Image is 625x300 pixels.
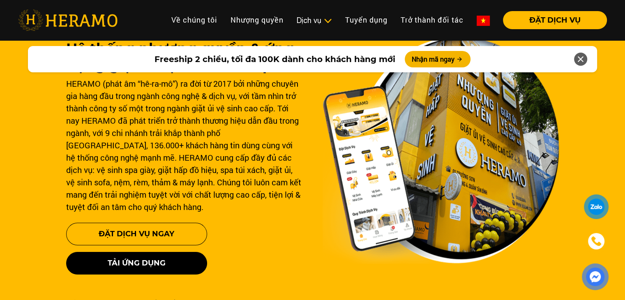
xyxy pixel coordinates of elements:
span: Freeship 2 chiều, tối đa 100K dành cho khách hàng mới [154,53,395,65]
button: Đặt Dịch Vụ Ngay [66,223,207,245]
img: phone-icon [591,236,602,247]
a: ĐẶT DỊCH VỤ [496,16,607,24]
div: Dịch vụ [297,15,332,26]
a: phone-icon [585,230,608,253]
button: ĐẶT DỊCH VỤ [503,11,607,29]
img: vn-flag.png [477,16,490,26]
button: Tải ứng dụng [66,252,207,275]
button: Nhận mã ngay [405,51,470,67]
img: heramo-logo.png [18,9,118,31]
a: Nhượng quyền [224,11,290,29]
img: banner [323,37,559,264]
a: Trở thành đối tác [394,11,470,29]
a: Về chúng tôi [165,11,224,29]
a: Tuyển dụng [339,11,394,29]
h1: Hệ thống nhượng quyền & ứng dụng giặt ủi vệ sinh cao cấp 4.0 [66,40,303,74]
div: HERAMO (phát âm “hê-ra-mô”) ra đời từ 2017 bởi những chuyên gia hàng đầu trong ngành công nghệ & ... [66,77,303,213]
img: subToggleIcon [323,17,332,25]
